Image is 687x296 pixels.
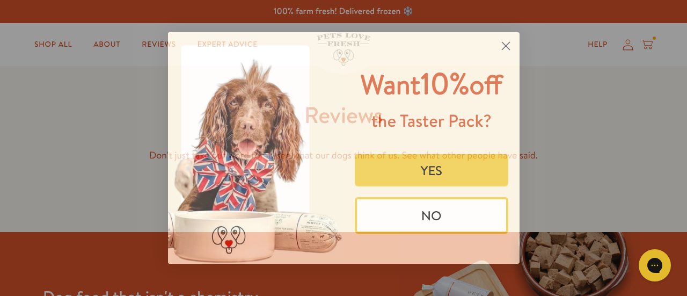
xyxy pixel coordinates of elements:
button: NO [355,197,508,234]
button: YES [355,154,508,186]
span: 10% [361,62,503,104]
img: 8afefe80-1ef6-417a-b86b-9520c2248d41.jpeg [168,32,344,264]
span: the Taster Pack? [371,109,492,133]
iframe: Gorgias live chat messenger [633,246,676,285]
span: Want [361,66,421,103]
button: Close dialog [496,37,515,55]
span: off [469,66,502,103]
